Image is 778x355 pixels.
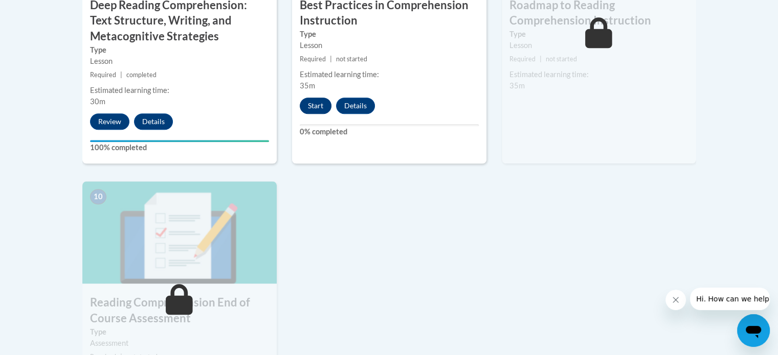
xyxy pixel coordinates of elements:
label: 0% completed [300,126,479,137]
label: Type [90,44,269,56]
span: 30m [90,97,105,106]
iframe: Message from company [690,288,770,310]
label: Type [90,326,269,338]
button: Start [300,98,331,114]
div: Lesson [509,40,688,51]
span: 35m [509,81,525,90]
label: Type [509,29,688,40]
div: Estimated learning time: [90,85,269,96]
span: 10 [90,189,106,204]
span: not started [546,55,577,63]
button: Details [336,98,375,114]
img: Course Image [82,181,277,283]
span: completed [126,71,157,79]
h3: Reading Comprehension End of Course Assessment [82,295,277,326]
button: Details [134,113,173,130]
span: Required [90,71,116,79]
span: 35m [300,81,315,90]
span: Required [509,55,536,63]
div: Lesson [90,56,269,67]
label: 100% completed [90,142,269,153]
span: | [540,55,542,63]
span: | [120,71,122,79]
div: Estimated learning time: [509,69,688,80]
iframe: Close message [665,290,686,310]
div: Assessment [90,338,269,349]
span: Required [300,55,326,63]
span: | [330,55,332,63]
div: Your progress [90,140,269,142]
iframe: Button to launch messaging window [737,314,770,347]
label: Type [300,29,479,40]
span: Hi. How can we help? [6,7,83,15]
span: not started [336,55,367,63]
button: Review [90,113,129,130]
div: Lesson [300,40,479,51]
div: Estimated learning time: [300,69,479,80]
